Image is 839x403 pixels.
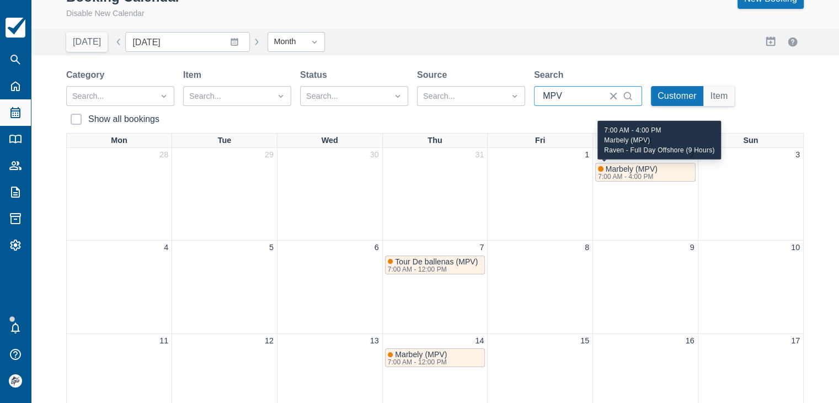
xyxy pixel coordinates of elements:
[368,149,381,161] a: 30
[300,68,332,82] label: Status
[372,242,381,254] a: 6
[66,32,108,52] button: [DATE]
[604,135,714,145] div: Marbely (MPV)
[275,91,286,102] span: Dropdown icon
[88,114,159,125] div: Show all bookings
[604,145,714,155] div: Raven - Full Day Offshore (9 Hours)
[473,149,486,161] a: 31
[704,86,735,106] button: Item
[741,134,760,148] a: Sun
[157,149,170,161] a: 28
[267,242,276,254] a: 5
[789,242,802,254] a: 10
[274,36,299,48] div: Month
[309,36,320,47] span: Dropdown icon
[793,149,802,161] a: 3
[183,68,206,82] label: Item
[162,242,170,254] a: 4
[473,335,486,347] a: 14
[583,149,591,161] a: 1
[789,335,802,347] a: 17
[395,350,447,359] span: Marbely (MPV)
[388,266,476,273] div: 7:00 AM - 12:00 PM
[66,68,109,82] label: Category
[392,91,403,102] span: Dropdown icon
[606,165,658,173] span: Marbely (MPV)
[385,256,485,274] a: Tour De ballenas (MPV)7:00 AM - 12:00 PM
[595,163,696,182] a: Marbely (MPV)7:00 AM - 4:00 PM
[66,8,145,20] button: Disable New Calendar
[583,242,591,254] a: 8
[263,335,276,347] a: 12
[533,134,547,148] a: Fri
[158,91,169,102] span: Dropdown icon
[543,86,602,106] input: Name, ID, Email...
[157,335,170,347] a: 11
[534,68,568,82] label: Search
[417,68,451,82] label: Source
[125,32,250,52] input: Date
[216,134,234,148] a: Tue
[388,359,447,365] div: 7:00 AM - 12:00 PM
[604,125,714,135] div: 7:00 AM - 4:00 PM
[688,242,697,254] a: 9
[425,134,444,148] a: Thu
[263,149,276,161] a: 29
[395,257,478,266] span: Tour De ballenas (MPV)
[683,335,697,347] a: 16
[319,134,340,148] a: Wed
[509,91,520,102] span: Dropdown icon
[109,134,130,148] a: Mon
[578,335,591,347] a: 15
[385,348,485,367] a: Marbely (MPV)7:00 AM - 12:00 PM
[368,335,381,347] a: 13
[598,173,655,180] div: 7:00 AM - 4:00 PM
[651,86,703,106] button: Customer
[477,242,486,254] a: 7
[9,374,22,388] img: avatar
